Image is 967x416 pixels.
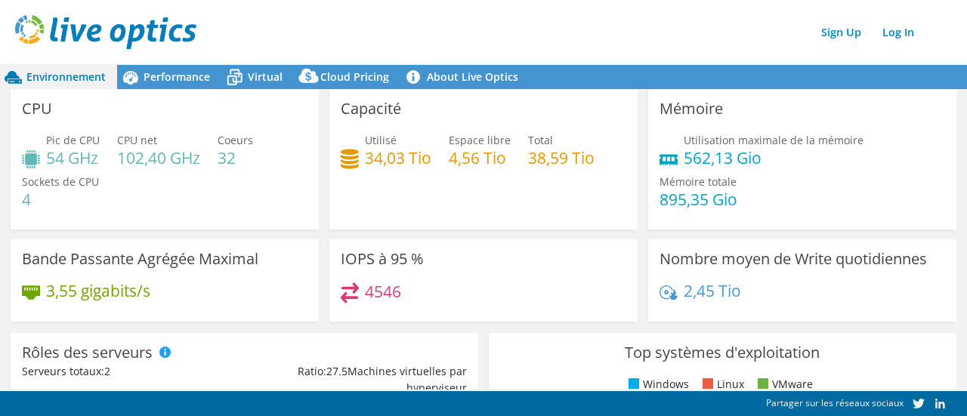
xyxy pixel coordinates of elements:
[528,149,595,166] h4: 38,59 Tio
[22,344,153,361] h3: Rôles des serveurs
[660,174,737,189] span: Mémoire totale
[117,133,157,147] span: CPU net
[46,133,100,147] span: Pic de CPU
[218,149,253,166] h4: 32
[365,133,397,147] span: Utilisé
[875,21,922,43] a: Log In
[46,282,150,299] h4: 3,55 gigabits/s
[22,191,99,208] h4: 4
[684,133,864,147] span: Utilisation maximale de la mémoire
[660,100,723,117] h3: Mémoire
[104,364,110,378] span: 2
[341,100,401,117] h3: Capacité
[320,69,389,84] span: Cloud Pricing
[660,191,737,208] h4: 895,35 Gio
[684,149,864,166] h4: 562,13 Gio
[22,251,258,267] h3: Bande Passante Agrégée Maximal
[244,363,466,396] div: Ratio: Machines virtuelles par hyperviseur
[341,251,424,267] h3: IOPS à 95 %
[766,396,904,409] span: Partager sur les réseaux sociaux
[22,363,244,380] div: Serveurs totaux:
[326,364,348,378] span: 27.5
[22,174,99,189] span: Sockets de CPU
[22,100,52,117] h3: CPU
[660,251,927,267] h3: Nombre moyen de Write quotidiennes
[144,69,210,84] span: Performance
[449,149,511,166] h4: 4,56 Tio
[365,149,431,166] h4: 34,03 Tio
[365,283,401,300] h4: 4546
[449,133,511,147] span: Espace libre
[625,376,689,393] li: Windows
[218,133,253,147] span: Coeurs
[814,21,869,43] a: Sign Up
[248,69,283,84] span: Virtual
[117,149,200,166] h4: 102,40 GHz
[699,376,744,393] li: Linux
[754,376,813,393] li: VMware
[400,65,530,89] a: About Live Optics
[46,149,100,166] h4: 54 GHz
[15,15,196,49] img: live_optics_svg.svg
[528,133,553,147] span: Total
[500,344,945,361] h3: Top systèmes d'exploitation
[684,282,741,299] h4: 2,45 Tio
[26,69,106,84] span: Environnement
